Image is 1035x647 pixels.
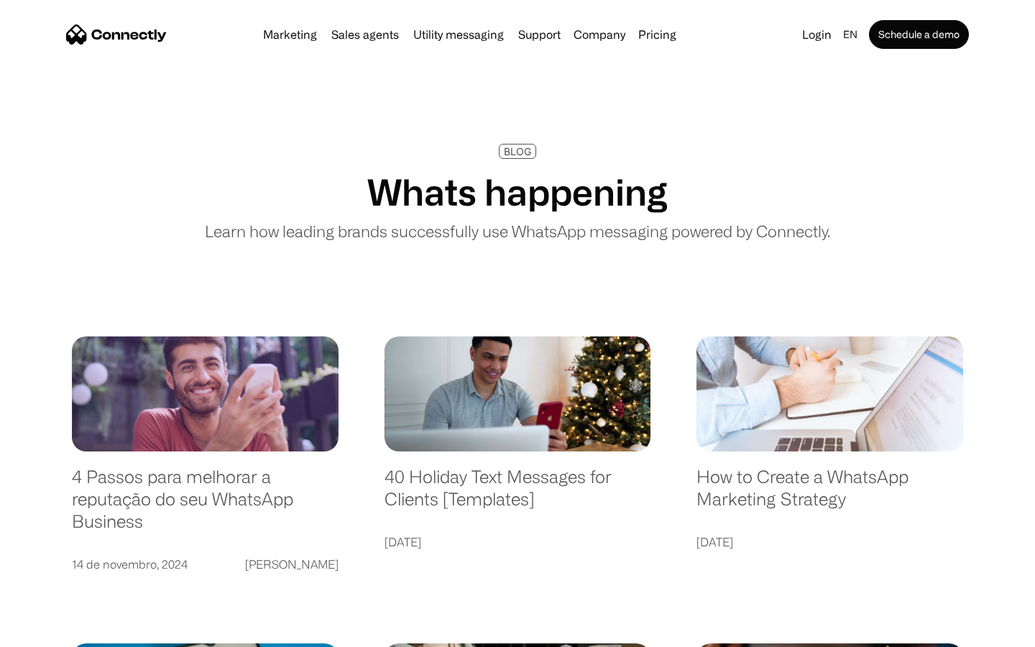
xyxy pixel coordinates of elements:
aside: Language selected: English [14,622,86,642]
h1: Whats happening [367,170,668,214]
a: Utility messaging [408,29,510,40]
ul: Language list [29,622,86,642]
div: [PERSON_NAME] [245,554,339,574]
a: 40 Holiday Text Messages for Clients [Templates] [385,466,651,524]
div: Company [574,24,625,45]
div: 14 de novembro, 2024 [72,554,188,574]
div: [DATE] [696,532,733,552]
a: Support [512,29,566,40]
a: How to Create a WhatsApp Marketing Strategy [696,466,963,524]
div: en [843,24,857,45]
div: [DATE] [385,532,421,552]
p: Learn how leading brands successfully use WhatsApp messaging powered by Connectly. [205,219,830,243]
a: Schedule a demo [869,20,969,49]
div: BLOG [504,146,531,157]
a: 4 Passos para melhorar a reputação do seu WhatsApp Business [72,466,339,546]
a: Login [796,24,837,45]
a: Pricing [632,29,682,40]
a: Sales agents [326,29,405,40]
a: Marketing [257,29,323,40]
